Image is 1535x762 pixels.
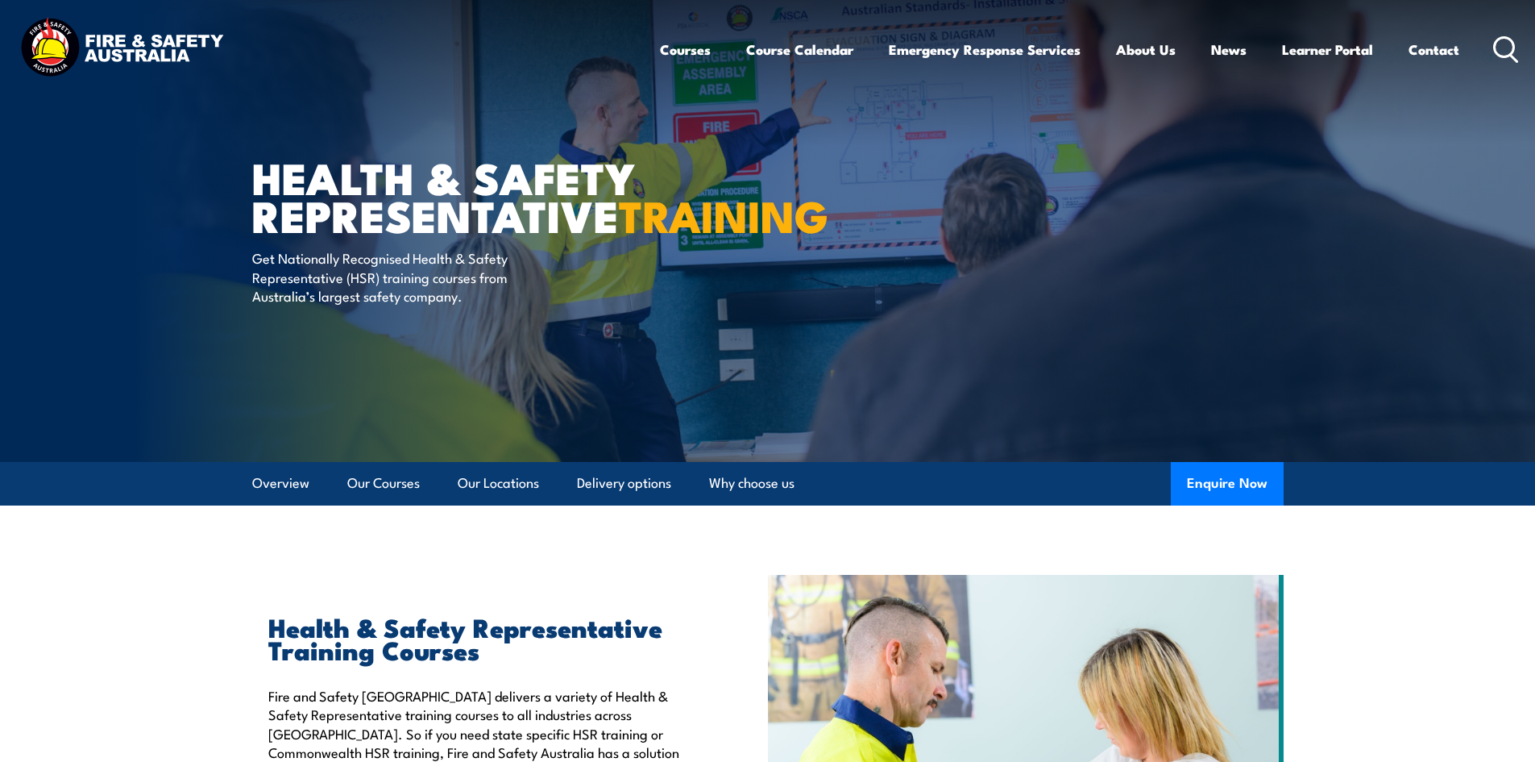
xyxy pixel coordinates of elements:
[1282,28,1373,71] a: Learner Portal
[660,28,711,71] a: Courses
[709,462,794,505] a: Why choose us
[1408,28,1459,71] a: Contact
[1116,28,1176,71] a: About Us
[1171,462,1284,506] button: Enquire Now
[458,462,539,505] a: Our Locations
[268,615,694,660] h2: Health & Safety Representative Training Courses
[746,28,853,71] a: Course Calendar
[619,181,828,248] strong: TRAINING
[1211,28,1247,71] a: News
[252,158,650,233] h1: Health & Safety Representative
[577,462,671,505] a: Delivery options
[347,462,420,505] a: Our Courses
[252,248,546,305] p: Get Nationally Recognised Health & Safety Representative (HSR) training courses from Australia’s ...
[252,462,309,505] a: Overview
[889,28,1081,71] a: Emergency Response Services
